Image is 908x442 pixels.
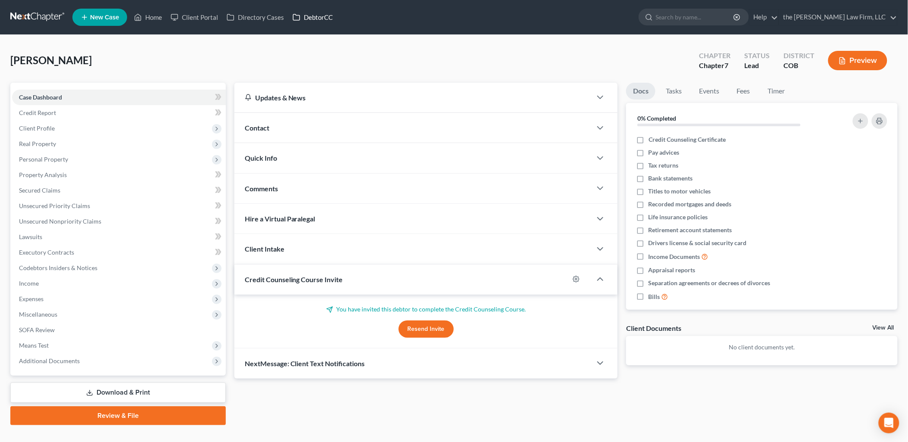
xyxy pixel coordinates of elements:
span: Hire a Virtual Paralegal [245,215,315,223]
span: Titles to motor vehicles [649,187,711,196]
span: Life insurance policies [649,213,708,221]
span: Expenses [19,295,44,302]
p: You have invited this debtor to complete the Credit Counseling Course. [245,305,608,314]
span: Income Documents [649,252,700,261]
a: Property Analysis [12,167,226,183]
strong: 0% Completed [637,115,676,122]
span: Tax returns [649,161,679,170]
a: View All [873,325,894,331]
a: Credit Report [12,105,226,121]
span: Credit Counseling Certificate [649,135,726,144]
span: Unsecured Priority Claims [19,202,90,209]
p: No client documents yet. [633,343,891,352]
span: Client Intake [245,245,284,253]
a: Home [130,9,166,25]
span: Codebtors Insiders & Notices [19,264,97,271]
span: Property Analysis [19,171,67,178]
a: Download & Print [10,383,226,403]
span: Bank statements [649,174,693,183]
span: Lawsuits [19,233,42,240]
div: Client Documents [626,324,681,333]
span: Secured Claims [19,187,60,194]
span: Real Property [19,140,56,147]
span: Unsecured Nonpriority Claims [19,218,101,225]
span: Retirement account statements [649,226,732,234]
a: the [PERSON_NAME] Law Firm, LLC [779,9,897,25]
a: Timer [761,83,792,100]
a: Tasks [659,83,689,100]
span: Pay advices [649,148,680,157]
a: Fees [730,83,757,100]
span: Drivers license & social security card [649,239,747,247]
div: Lead [744,61,770,71]
span: Credit Counseling Course Invite [245,275,343,283]
span: Client Profile [19,125,55,132]
span: Miscellaneous [19,311,57,318]
span: [PERSON_NAME] [10,54,92,66]
span: Appraisal reports [649,266,696,274]
button: Preview [828,51,887,70]
div: Open Intercom Messenger [879,413,899,433]
a: Docs [626,83,655,100]
a: Help [749,9,778,25]
a: Case Dashboard [12,90,226,105]
span: Recorded mortgages and deeds [649,200,732,209]
span: Case Dashboard [19,93,62,101]
a: SOFA Review [12,322,226,338]
span: SOFA Review [19,326,55,333]
div: COB [783,61,814,71]
span: Executory Contracts [19,249,74,256]
div: Status [744,51,770,61]
span: Credit Report [19,109,56,116]
a: Executory Contracts [12,245,226,260]
a: Lawsuits [12,229,226,245]
span: Bills [649,293,660,301]
input: Search by name... [656,9,735,25]
div: Chapter [699,61,730,71]
a: DebtorCC [288,9,337,25]
div: District [783,51,814,61]
span: Contact [245,124,269,132]
span: Personal Property [19,156,68,163]
span: New Case [90,14,119,21]
button: Resend Invite [399,321,454,338]
a: Review & File [10,406,226,425]
span: Means Test [19,342,49,349]
span: NextMessage: Client Text Notifications [245,359,365,367]
a: Events [692,83,726,100]
div: Updates & News [245,93,582,102]
a: Unsecured Priority Claims [12,198,226,214]
a: Client Portal [166,9,222,25]
a: Secured Claims [12,183,226,198]
a: Directory Cases [222,9,288,25]
span: Additional Documents [19,357,80,364]
span: 7 [724,61,728,69]
a: Unsecured Nonpriority Claims [12,214,226,229]
div: Chapter [699,51,730,61]
span: Separation agreements or decrees of divorces [649,279,771,287]
span: Income [19,280,39,287]
span: Comments [245,184,278,193]
span: Quick Info [245,154,277,162]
